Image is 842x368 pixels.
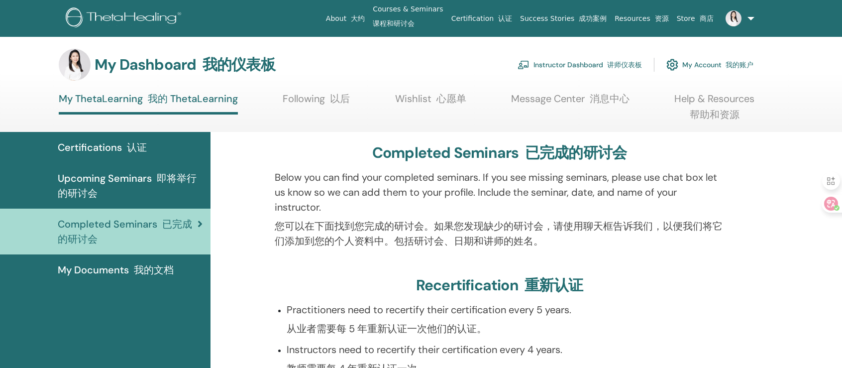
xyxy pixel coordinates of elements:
[579,14,607,22] font: 成功案例
[372,144,627,162] h3: Completed Seminars
[322,9,369,28] a: About 大约
[700,14,714,22] font: 商店
[283,93,350,112] a: Following 以后
[518,60,529,69] img: chalkboard-teacher.svg
[436,92,466,105] font: 心愿单
[518,54,642,76] a: Instructor Dashboard 讲师仪表板
[611,9,672,28] a: Resources 资源
[511,93,630,112] a: Message Center 消息中心
[726,10,741,26] img: default.jpg
[395,93,466,112] a: Wishlist 心愿单
[148,92,238,105] font: 我的 ThetaLearning
[666,54,753,76] a: My Account 我的账户
[275,170,724,252] p: Below you can find your completed seminars. If you see missing seminars, please use chat box let ...
[330,92,350,105] font: 以后
[447,9,516,28] a: Certification 认证
[58,262,174,277] span: My Documents
[287,322,487,335] font: 从业者需要每 5 年重新认证一次他们的认证。
[726,60,753,69] font: 我的账户
[655,14,669,22] font: 资源
[690,108,739,121] font: 帮助和资源
[525,143,627,162] font: 已完成的研讨会
[58,140,147,155] span: Certifications
[127,141,147,154] font: 认证
[287,302,724,340] p: Practitioners need to recertify their certification every 5 years.
[607,60,642,69] font: 讲师仪表板
[673,9,718,28] a: Store 商店
[134,263,174,276] font: 我的文档
[416,276,583,294] h3: Recertification
[516,9,611,28] a: Success Stories 成功案例
[525,275,583,295] font: 重新认证
[498,14,512,22] font: 认证
[351,14,365,22] font: 大约
[590,92,630,105] font: 消息中心
[59,49,91,81] img: default.jpg
[666,56,678,73] img: cog.svg
[58,171,203,201] span: Upcoming Seminars
[59,93,238,115] a: My ThetaLearning 我的 ThetaLearning
[58,217,198,246] span: Completed Seminars
[95,56,275,74] h3: My Dashboard
[674,93,754,132] a: Help & Resources帮助和资源
[66,7,185,30] img: logo.png
[373,19,415,27] font: 课程和研讨会
[275,220,723,247] font: 您可以在下面找到您完成的研讨会。如果您发现缺少的研讨会，请使用聊天框告诉我们，以便我们将它们添加到您的个人资料中。包括研讨会、日期和讲师的姓名。
[203,55,275,74] font: 我的仪表板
